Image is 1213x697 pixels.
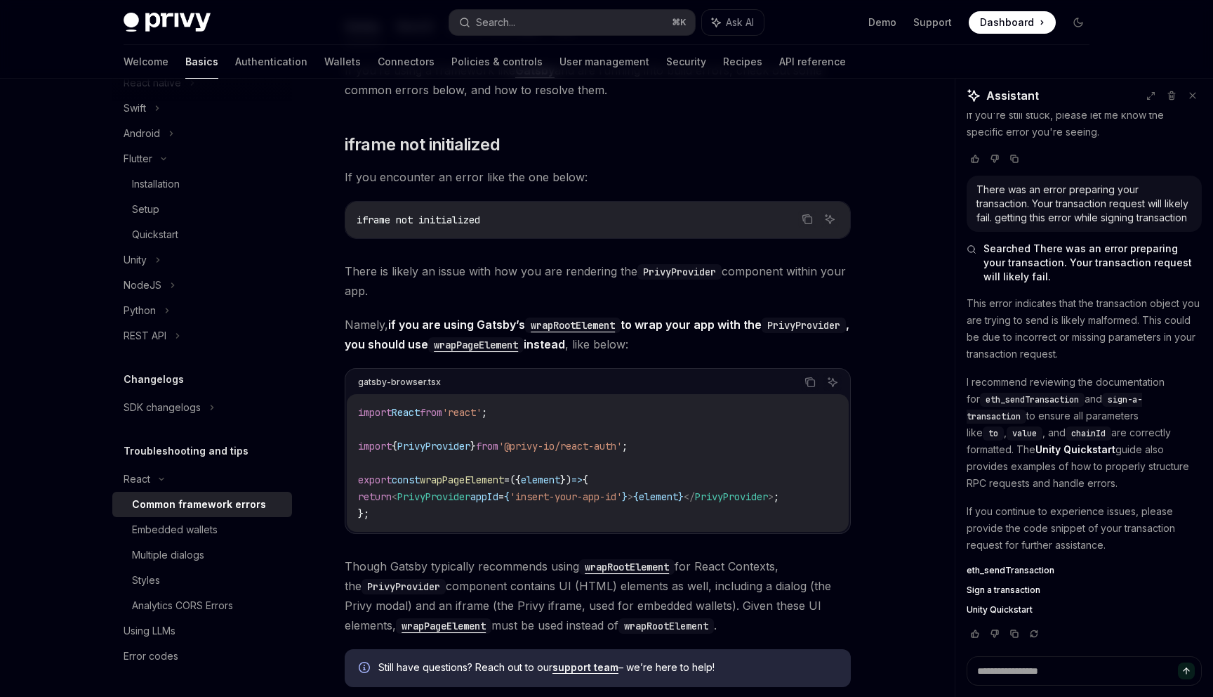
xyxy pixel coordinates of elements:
a: Dashboard [969,11,1056,34]
span: ({ [510,474,521,486]
a: API reference [779,45,846,79]
div: Swift [124,100,146,117]
button: Send message [1178,663,1195,679]
span: import [358,440,392,452]
a: Styles [112,568,292,593]
strong: if you are using Gatsby’s to wrap your app with the , you should use instead [345,318,849,351]
span: iframe not initialized [357,214,480,226]
a: Embedded wallets [112,517,292,542]
span: = [504,474,510,486]
div: Multiple dialogs [132,547,204,564]
span: from [476,440,498,452]
span: to [988,428,998,439]
strong: Unity Quickstart [1035,443,1115,455]
a: wrapRootElement [579,559,675,573]
div: Flutter [124,150,152,167]
span: } [678,490,684,503]
span: </ [684,490,695,503]
a: Common framework errors [112,492,292,517]
span: ; [482,406,487,419]
div: There was an error preparing your transaction. Your transaction request will likely fail. getting... [976,183,1192,225]
div: Installation [132,176,180,193]
a: Basics [185,45,218,79]
a: Setup [112,197,292,222]
div: Python [124,302,156,319]
div: Error codes [124,648,178,665]
span: 'insert-your-app-id' [510,490,622,503]
span: React [392,406,420,419]
img: dark logo [124,13,211,32]
h5: Troubleshooting and tips [124,443,248,460]
div: Setup [132,201,159,218]
span: appId [470,490,498,503]
span: Dashboard [980,15,1034,30]
div: Quickstart [132,226,178,243]
p: If you continue to experience issues, please provide the code snippet of your transaction request... [967,503,1202,554]
a: wrapPageElement [396,618,491,632]
span: { [633,490,639,503]
span: wrapPageElement [420,474,504,486]
a: Error codes [112,644,292,669]
span: '@privy-io/react-auth' [498,440,622,452]
span: { [583,474,588,486]
a: Quickstart [112,222,292,247]
a: wrapRootElement [525,318,621,332]
a: eth_sendTransaction [967,565,1202,576]
span: > [628,490,633,503]
div: Embedded wallets [132,521,218,538]
a: Recipes [723,45,762,79]
span: } [622,490,628,503]
a: Using LLMs [112,618,292,644]
button: Ask AI [821,210,839,228]
span: from [420,406,442,419]
div: SDK changelogs [124,399,201,416]
span: chainId [1071,428,1106,439]
span: element [639,490,678,503]
p: If you're still stuck, please let me know the specific error you're seeing. [967,107,1202,141]
span: { [392,440,397,452]
button: Ask AI [702,10,764,35]
span: If you’re using a framework like and are running into build errors, check out some common errors ... [345,60,851,100]
a: User management [559,45,649,79]
span: => [571,474,583,486]
code: PrivyProvider [362,579,446,594]
code: PrivyProvider [637,264,722,280]
div: Unity [124,252,147,268]
a: support team [552,661,618,674]
span: Still have questions? Reach out to our – we’re here to help! [378,660,837,675]
a: Policies & controls [451,45,543,79]
button: Ask AI [823,373,842,391]
div: NodeJS [124,277,161,294]
div: Analytics CORS Errors [132,597,233,614]
div: Common framework errors [132,496,266,513]
span: ; [622,440,628,452]
a: Authentication [235,45,307,79]
div: REST API [124,327,166,344]
button: Searched There was an error preparing your transaction. Your transaction request will likely fail. [967,242,1202,284]
a: Sign a transaction [967,585,1202,596]
span: }; [358,507,369,520]
button: Copy the contents from the code block [801,373,819,391]
a: Multiple dialogs [112,542,292,568]
button: Search...⌘K [449,10,695,35]
a: Welcome [124,45,168,79]
span: = [498,490,504,503]
span: eth_sendTransaction [967,565,1054,576]
span: > [768,490,774,503]
span: eth_sendTransaction [986,394,1079,405]
span: }) [560,474,571,486]
code: wrapPageElement [428,337,524,353]
p: I recommend reviewing the documentation for and to ensure all parameters like , , and are correct... [967,374,1202,492]
div: React [124,471,150,488]
span: Ask AI [726,15,754,30]
span: < [392,490,397,503]
code: PrivyProvider [762,318,846,333]
a: Demo [868,15,896,30]
span: } [470,440,476,452]
span: 'react' [442,406,482,419]
span: ⌘ K [672,17,687,28]
span: element [521,474,560,486]
code: wrapRootElement [618,618,714,634]
span: Though Gatsby typically recommends using for React Contexts, the component contains UI (HTML) ele... [345,556,851,635]
span: iframe not initialized [345,133,500,156]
